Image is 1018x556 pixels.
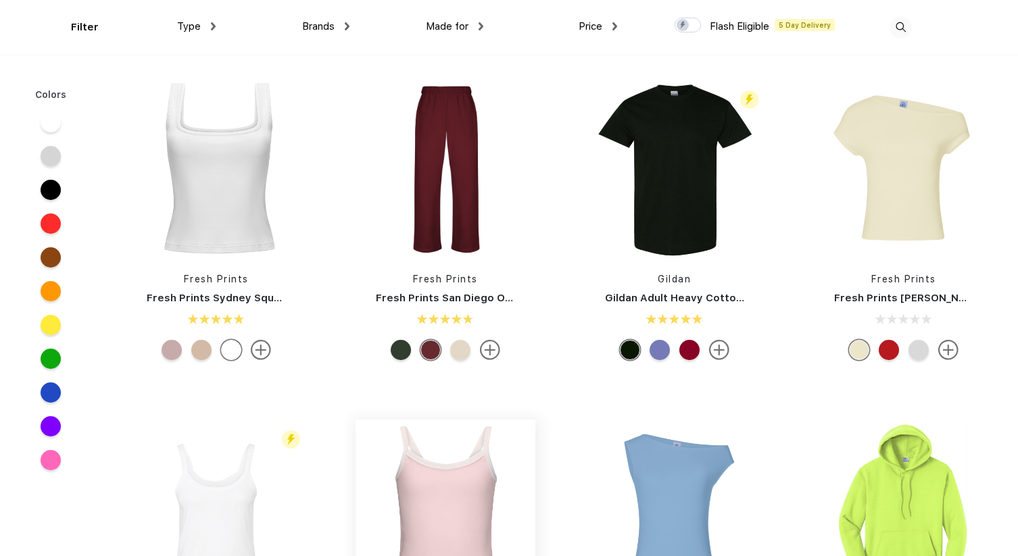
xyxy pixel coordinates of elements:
[658,274,691,284] a: Gildan
[282,430,300,449] img: flash_active_toggle.svg
[376,292,660,304] a: Fresh Prints San Diego Open Heavyweight Sweatpants
[710,20,769,32] span: Flash Eligible
[709,340,729,360] img: more.svg
[71,20,99,35] div: Filter
[740,91,758,109] img: flash_active_toggle.svg
[420,340,441,360] div: Crimson Red mto
[211,22,216,30] img: dropdown.png
[391,340,411,360] div: Forest Green mto
[585,79,765,259] img: func=resize&h=266
[162,340,182,360] div: Baby Pink White mto
[849,340,869,360] div: Yellow
[871,274,936,284] a: Fresh Prints
[938,340,959,360] img: more.svg
[147,292,370,304] a: Fresh Prints Sydney Square Neck Tank Top
[426,20,468,32] span: Made for
[184,274,249,284] a: Fresh Prints
[177,20,201,32] span: Type
[612,22,617,30] img: dropdown.png
[890,16,912,39] img: desktop_search.svg
[679,340,700,360] div: Cardinal Red
[814,79,994,259] img: func=resize&h=266
[302,20,335,32] span: Brands
[775,19,835,31] span: 5 Day Delivery
[126,79,306,259] img: func=resize&h=266
[356,79,535,259] img: func=resize&h=266
[480,340,500,360] img: more.svg
[221,340,241,360] div: White
[191,340,212,360] div: Oat White mto
[620,340,640,360] div: Forest Green
[251,340,271,360] img: more.svg
[25,88,77,102] div: Colors
[650,340,670,360] div: Violet
[605,292,781,304] a: Gildan Adult Heavy Cotton T-Shirt
[413,274,478,284] a: Fresh Prints
[579,20,602,32] span: Price
[879,340,899,360] div: Crimson
[908,340,929,360] div: Ash Grey
[345,22,349,30] img: dropdown.png
[479,22,483,30] img: dropdown.png
[450,340,470,360] div: Sand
